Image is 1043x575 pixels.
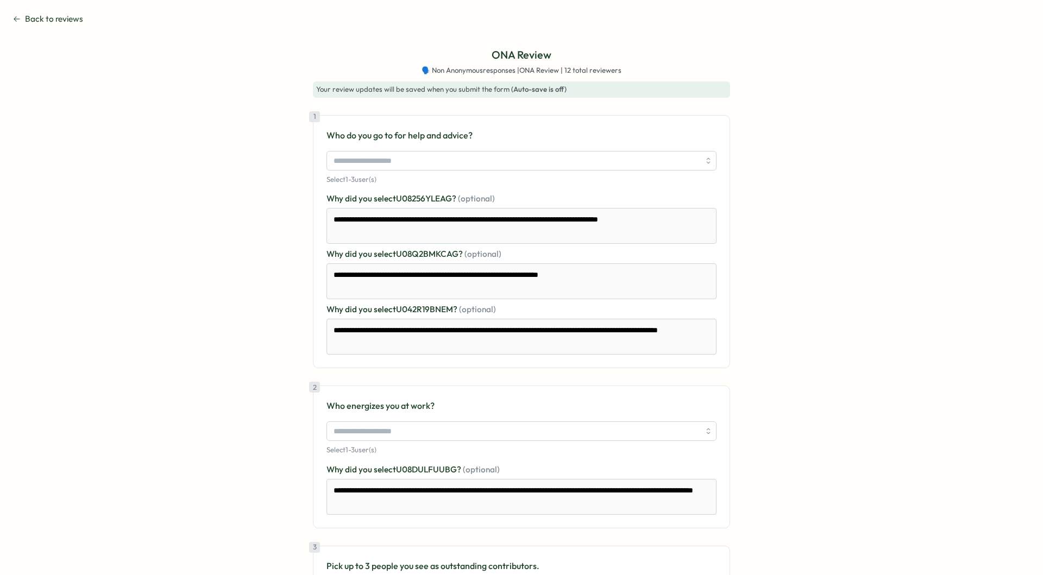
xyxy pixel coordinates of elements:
p: ONA Review [492,47,551,64]
label: Why did you select U08DULFUUBG ? [326,464,717,476]
p: Select 1 - 3 user(s) [326,445,717,455]
p: Who do you go to for help and advice? [326,129,717,142]
div: 1 [309,111,320,122]
label: Why did you select U08256YLEAG ? [326,193,717,205]
span: Your review updates will be saved when you submit the form [316,85,567,93]
span: (optional) [463,464,500,475]
p: Select 1 - 3 user(s) [326,175,717,185]
span: (optional) [459,304,496,314]
span: 🗣️ Non Anonymous responses | ONA Review | 12 total reviewers [422,66,621,75]
label: Why did you select U042R19BNEM ? [326,304,717,315]
button: Back to reviews [13,13,83,25]
span: Back to reviews [25,13,83,25]
span: (Auto-save is off) [511,85,567,93]
div: 2 [309,382,320,393]
div: 3 [309,542,320,553]
span: (optional) [464,249,501,259]
label: Why did you select U08Q2BMKCAG ? [326,248,717,260]
p: Who energizes you at work? [326,399,717,413]
p: Pick up to 3 people you see as outstanding contributors. [326,559,717,573]
span: (optional) [458,193,495,204]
